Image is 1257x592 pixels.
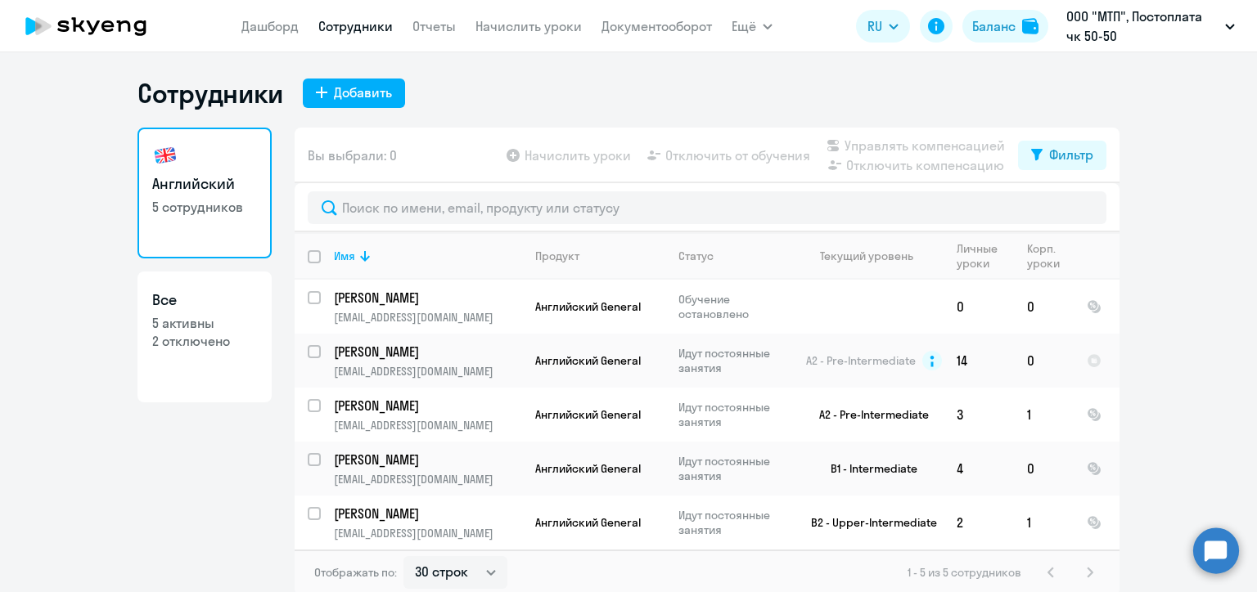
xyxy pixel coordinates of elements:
p: 5 сотрудников [152,198,257,216]
p: [PERSON_NAME] [334,397,519,415]
a: [PERSON_NAME] [334,505,521,522]
h3: Все [152,289,257,311]
p: Идут постоянные занятия [678,454,791,483]
img: balance [1022,18,1038,34]
p: [EMAIL_ADDRESS][DOMAIN_NAME] [334,310,521,325]
div: Статус [678,249,714,263]
a: [PERSON_NAME] [334,343,521,361]
span: Ещё [732,16,756,36]
div: Фильтр [1049,145,1093,164]
div: Текущий уровень [804,249,943,263]
div: Добавить [334,83,392,102]
span: 1 - 5 из 5 сотрудников [908,565,1021,580]
p: Обучение остановлено [678,292,791,321]
span: Английский General [535,299,641,314]
p: [PERSON_NAME] [334,505,519,522]
p: Идут постоянные занятия [678,508,791,537]
td: 0 [1014,280,1074,334]
a: Отчеты [412,18,456,34]
button: ООО "МТП", Постоплата чк 50-50 [1058,7,1243,46]
p: 2 отключено [152,332,257,350]
p: [EMAIL_ADDRESS][DOMAIN_NAME] [334,526,521,540]
span: Английский General [535,407,641,422]
a: Сотрудники [318,18,393,34]
a: [PERSON_NAME] [334,289,521,307]
a: Начислить уроки [475,18,582,34]
p: ООО "МТП", Постоплата чк 50-50 [1066,7,1219,46]
a: [PERSON_NAME] [334,451,521,469]
div: Статус [678,249,791,263]
td: B1 - Intermediate [791,442,944,496]
span: Английский General [535,461,641,476]
td: 4 [944,442,1014,496]
td: 1 [1014,496,1074,549]
div: Личные уроки [957,241,1013,271]
span: Английский General [535,353,641,368]
p: [EMAIL_ADDRESS][DOMAIN_NAME] [334,472,521,487]
td: 0 [1014,442,1074,496]
div: Корп. уроки [1027,241,1062,271]
td: 14 [944,334,1014,388]
button: RU [856,10,910,43]
div: Текущий уровень [820,249,913,263]
p: [PERSON_NAME] [334,289,519,307]
td: A2 - Pre-Intermediate [791,388,944,442]
a: [PERSON_NAME] [334,397,521,415]
button: Балансbalance [962,10,1048,43]
td: 0 [944,280,1014,334]
div: Корп. уроки [1027,241,1073,271]
a: Дашборд [241,18,299,34]
p: 5 активны [152,314,257,332]
td: 3 [944,388,1014,442]
div: Продукт [535,249,665,263]
a: Документооборот [601,18,712,34]
p: [PERSON_NAME] [334,343,519,361]
div: Имя [334,249,521,263]
td: 1 [1014,388,1074,442]
div: Продукт [535,249,579,263]
div: Имя [334,249,355,263]
span: Вы выбрали: 0 [308,146,397,165]
td: 0 [1014,334,1074,388]
p: [EMAIL_ADDRESS][DOMAIN_NAME] [334,364,521,379]
input: Поиск по имени, email, продукту или статусу [308,191,1106,224]
img: english [152,142,178,168]
button: Фильтр [1018,141,1106,170]
a: Все5 активны2 отключено [137,271,272,402]
a: Английский5 сотрудников [137,128,272,258]
p: [PERSON_NAME] [334,451,519,469]
p: Идут постоянные занятия [678,400,791,429]
span: A2 - Pre-Intermediate [806,353,916,368]
h1: Сотрудники [137,77,283,110]
span: RU [867,16,882,36]
td: 2 [944,496,1014,549]
td: B2 - Upper-Intermediate [791,496,944,549]
span: Английский General [535,515,641,530]
span: Отображать по: [314,565,397,580]
p: Идут постоянные занятия [678,346,791,375]
p: [EMAIL_ADDRESS][DOMAIN_NAME] [334,418,521,433]
button: Добавить [303,78,405,108]
div: Баланс [972,16,1016,36]
h3: Английский [152,173,257,195]
div: Личные уроки [957,241,1002,271]
button: Ещё [732,10,773,43]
